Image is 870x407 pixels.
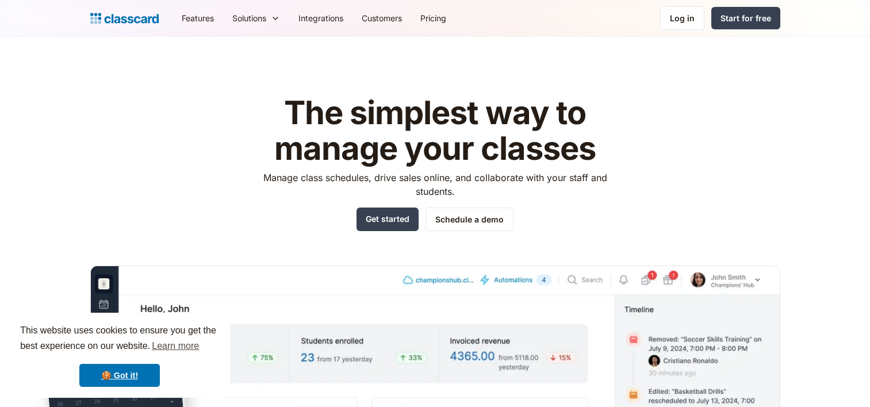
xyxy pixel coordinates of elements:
a: Pricing [411,5,455,31]
a: Features [173,5,223,31]
a: Get started [357,208,419,231]
div: Log in [670,12,695,24]
a: Log in [660,6,704,30]
div: Start for free [720,12,771,24]
h1: The simplest way to manage your classes [252,95,618,166]
div: Solutions [223,5,289,31]
a: learn more about cookies [150,337,201,355]
span: This website uses cookies to ensure you get the best experience on our website. [20,324,219,355]
a: Schedule a demo [426,208,513,231]
a: dismiss cookie message [79,364,160,387]
a: Start for free [711,7,780,29]
p: Manage class schedules, drive sales online, and collaborate with your staff and students. [252,171,618,198]
a: Integrations [289,5,352,31]
a: home [90,10,159,26]
div: cookieconsent [9,313,230,398]
div: Solutions [232,12,266,24]
a: Customers [352,5,411,31]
